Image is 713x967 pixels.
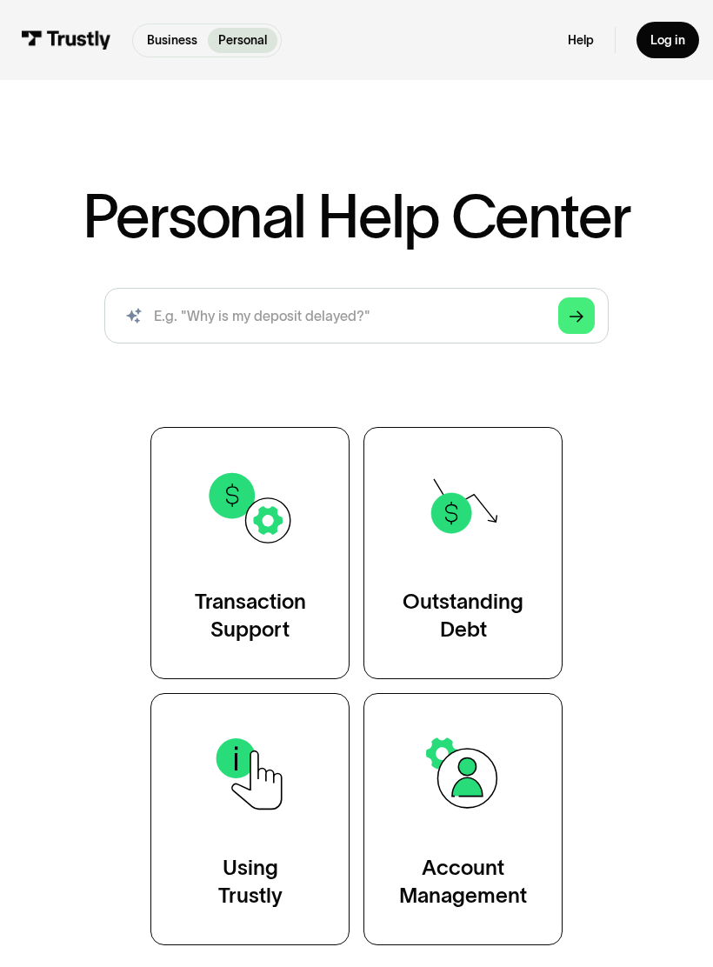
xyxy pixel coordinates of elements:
[218,31,267,50] p: Personal
[208,28,277,53] a: Personal
[104,288,609,343] form: Search
[137,28,208,53] a: Business
[650,32,685,48] div: Log in
[636,22,699,58] a: Log in
[21,30,111,50] img: Trustly Logo
[150,693,350,945] a: UsingTrustly
[363,427,563,679] a: OutstandingDebt
[399,854,527,910] div: Account Management
[150,427,350,679] a: TransactionSupport
[218,854,283,910] div: Using Trustly
[403,588,523,644] div: Outstanding Debt
[363,693,563,945] a: AccountManagement
[147,31,197,50] p: Business
[195,588,306,644] div: Transaction Support
[104,288,609,343] input: search
[83,185,630,246] h1: Personal Help Center
[568,32,594,48] a: Help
